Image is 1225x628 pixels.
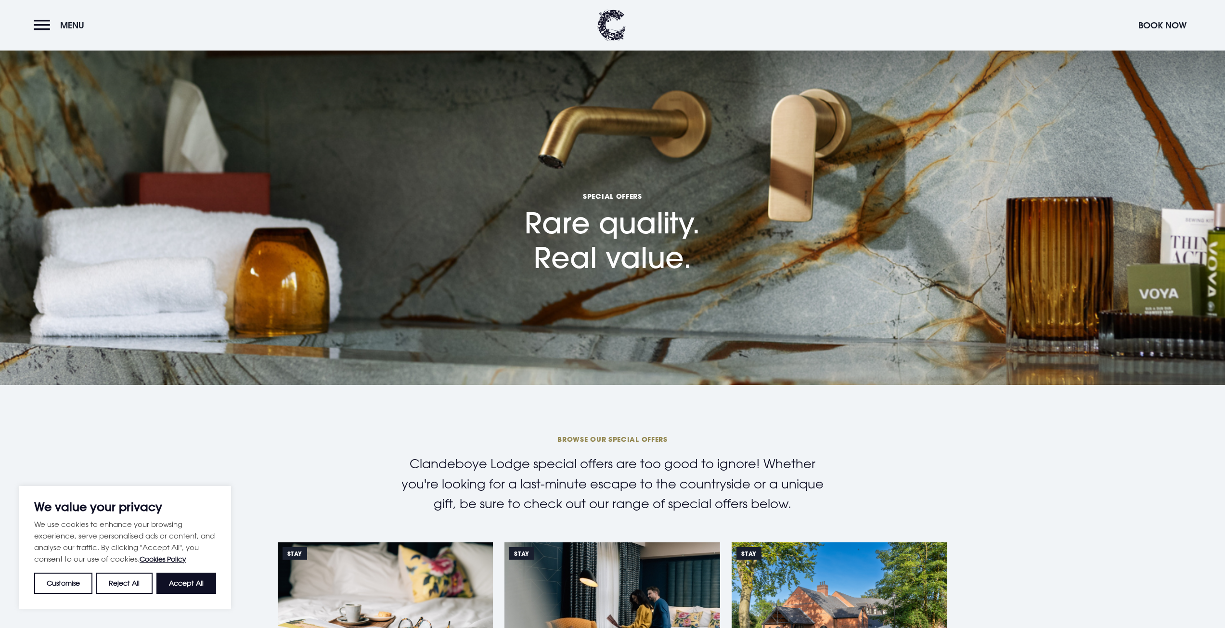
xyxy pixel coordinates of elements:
[34,501,216,513] p: We value your privacy
[34,518,216,565] p: We use cookies to enhance your browsing experience, serve personalised ads or content, and analys...
[283,547,307,560] span: Stay
[525,192,700,201] span: Special Offers
[736,547,761,560] span: Stay
[391,454,834,514] p: Clandeboye Lodge special offers are too good to ignore! Whether you're looking for a last-minute ...
[383,435,841,444] span: BROWSE OUR SPECIAL OFFERS
[19,486,231,609] div: We value your privacy
[34,573,92,594] button: Customise
[140,555,186,563] a: Cookies Policy
[525,115,700,275] h1: Rare quality. Real value.
[509,547,534,560] span: Stay
[597,10,626,41] img: Clandeboye Lodge
[96,573,152,594] button: Reject All
[34,15,89,36] button: Menu
[1134,15,1191,36] button: Book Now
[60,20,84,31] span: Menu
[156,573,216,594] button: Accept All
